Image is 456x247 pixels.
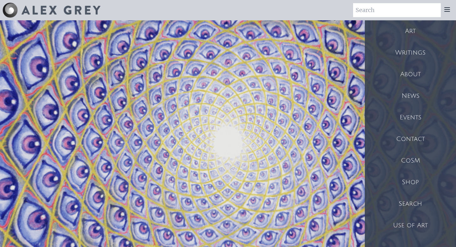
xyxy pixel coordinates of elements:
[353,3,441,17] input: Search
[365,171,456,193] a: Shop
[365,128,456,150] a: Contact
[365,63,456,85] a: About
[365,193,456,215] a: Search
[365,150,456,171] a: CoSM
[365,215,456,236] a: Use of Art
[365,107,456,128] a: Events
[365,20,456,42] a: Art
[365,85,456,107] a: News
[365,42,456,63] a: Writings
